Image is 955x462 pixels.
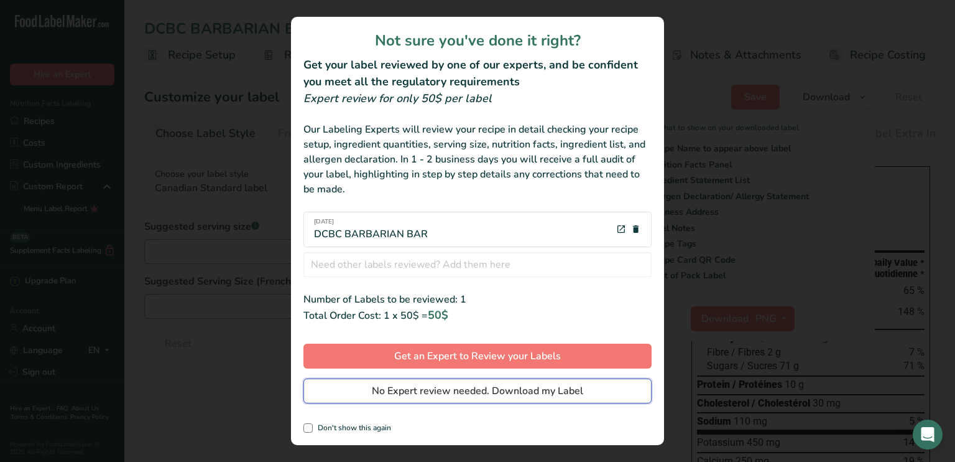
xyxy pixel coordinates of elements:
[303,307,652,324] div: Total Order Cost: 1 x 50$ =
[303,29,652,52] h1: Not sure you've done it right?
[394,349,561,364] span: Get an Expert to Review your Labels
[314,217,428,242] div: DCBC BARBARIAN BAR
[428,308,448,323] span: 50$
[303,90,652,107] div: Expert review for only 50$ per label
[303,57,652,90] h2: Get your label reviewed by one of our experts, and be confident you meet all the regulatory requi...
[303,344,652,369] button: Get an Expert to Review your Labels
[314,217,428,227] span: [DATE]
[303,252,652,277] input: Need other labels reviewed? Add them here
[313,423,391,433] span: Don't show this again
[303,292,652,307] div: Number of Labels to be reviewed: 1
[372,384,583,398] span: No Expert review needed. Download my Label
[303,379,652,403] button: No Expert review needed. Download my Label
[913,420,943,450] div: Open Intercom Messenger
[303,122,652,197] div: Our Labeling Experts will review your recipe in detail checking your recipe setup, ingredient qua...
